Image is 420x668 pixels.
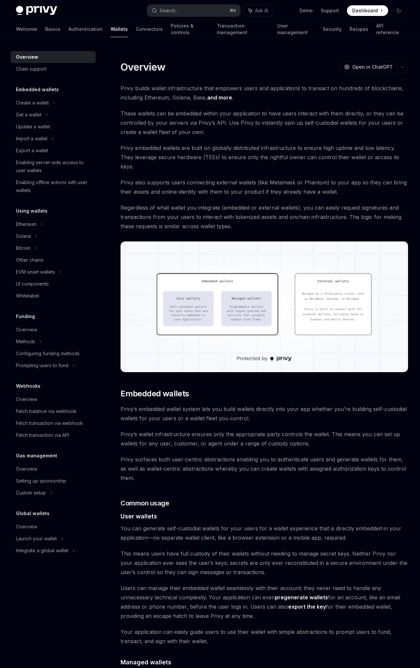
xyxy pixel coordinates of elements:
[121,430,408,448] span: Privy’s wallet infrastructure ensures only the appropriate party controls the wallet. This means ...
[16,326,37,334] div: Overview
[11,145,96,157] a: Export a wallet
[11,121,96,133] a: Update a wallet
[11,405,96,417] a: Fetch balance via webhook
[217,21,270,37] a: Transaction management
[121,512,157,521] span: User wallets
[11,63,96,75] a: Chain support
[16,53,38,61] div: Overview
[16,523,37,531] div: Overview
[121,524,408,542] span: You can generate self-custodial wallets for your users for a wallet experience that is directly e...
[16,147,48,155] div: Export a wallet
[121,627,408,646] span: Your application can easily guide users to use their wallet with simple abstractions to prompt us...
[11,393,96,405] a: Overview
[347,5,388,16] a: Dashboard
[323,21,342,37] a: Security
[16,111,42,119] div: Get a wallet
[121,658,171,667] span: Managed wallets
[121,203,408,231] span: Regardless of what wallet you integrate (embedded or external wallets), you can easily request si...
[11,324,96,336] a: Overview
[11,51,96,63] a: Overview
[16,465,37,473] div: Overview
[16,452,57,460] h5: Gas management
[16,244,31,252] div: Bitcoin
[16,6,57,15] img: dark logo
[11,157,96,176] a: Enabling server-side access to user wallets
[45,21,60,37] a: Basics
[121,241,408,372] img: images/walletoverview.png
[393,5,404,16] button: Toggle dark mode
[121,178,408,196] span: Privy also supports users connecting external wallets (like Metamask or Phantom) to your app so t...
[16,159,92,174] div: Enabling server-side access to user wallets
[121,61,165,73] h1: Overview
[121,404,408,423] span: Privy’s embedded wallet system lets you build wallets directly into your app whether you’re build...
[16,86,59,94] h5: Embedded wallets
[16,268,55,276] div: EVM smart wallets
[136,21,163,37] a: Connectors
[11,176,96,196] a: Enabling offline actions with user wallets
[340,61,397,73] button: Open in ChatGPT
[160,7,178,15] div: Search...
[171,21,209,37] a: Policies & controls
[16,509,49,517] h5: Global wallets
[16,350,80,358] div: Configuring funding methods
[16,232,31,240] div: Solana
[16,280,49,288] div: UI components
[16,547,68,555] div: Integrate a global wallet
[121,455,408,483] span: Privy surfaces both user-centric abstractions enabling you to authenticate users and generate wal...
[16,178,92,194] div: Enabling offline actions with user wallets
[11,475,96,487] a: Setting up sponsorship
[16,220,37,228] div: Ethereum
[16,477,66,485] div: Setting up sponsorship
[16,207,47,215] h5: Using wallets
[121,84,408,102] span: Privy builds wallet infrastructure that empowers users and applications to transact on hundreds o...
[121,388,189,399] span: Embedded wallets
[255,7,268,14] span: Ask AI
[350,21,368,37] a: Recipes
[16,312,35,320] h5: Funding
[11,521,96,533] a: Overview
[16,535,57,543] div: Launch your wallet
[16,99,49,107] div: Create a wallet
[16,256,43,264] div: Other chains
[121,583,408,621] span: Users can manage their embedded wallet seamlessly with their account; they never need to handle a...
[16,407,77,415] div: Fetch balance via webhook
[121,109,408,137] span: These wallets can be embedded within your application to have users interact with them directly, ...
[11,348,96,360] a: Configuring funding methods
[11,417,96,429] a: Fetch transaction via webhook
[299,7,313,14] a: Demo
[275,594,328,601] a: pregenerate wallets
[11,290,96,302] a: Whitelabel
[16,292,39,300] div: Whitelabel
[68,21,103,37] a: Authentication
[16,362,68,369] div: Prompting users to fund
[11,463,96,475] a: Overview
[147,5,240,17] button: Search...⌘K
[352,7,378,14] span: Dashboard
[16,395,37,403] div: Overview
[16,65,46,73] div: Chain support
[352,64,393,70] span: Open in ChatGPT
[376,21,404,37] a: API reference
[207,94,232,101] a: and more
[16,382,41,390] h5: Webhooks
[121,143,408,171] span: Privy embedded wallets are built on globally distributed infrastructure to ensure high uptime and...
[16,21,37,37] a: Welcome
[111,21,128,37] a: Wallets
[244,5,273,17] button: Ask AI
[288,603,326,610] a: export the key
[16,123,50,131] div: Update a wallet
[121,499,169,508] span: Common usage
[11,278,96,290] a: UI components
[121,549,408,577] span: This means users have full custody of their wallets without needing to manage secret keys. Neithe...
[16,135,47,143] div: Import a wallet
[321,7,339,14] a: Support
[277,21,315,37] a: User management
[229,8,236,13] span: ⌘ K
[16,431,69,439] div: Fetch transaction via API
[16,489,46,497] div: Custom setup
[11,429,96,441] a: Fetch transaction via API
[11,254,96,266] a: Other chains
[16,419,83,427] div: Fetch transaction via webhook
[16,338,35,346] div: Methods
